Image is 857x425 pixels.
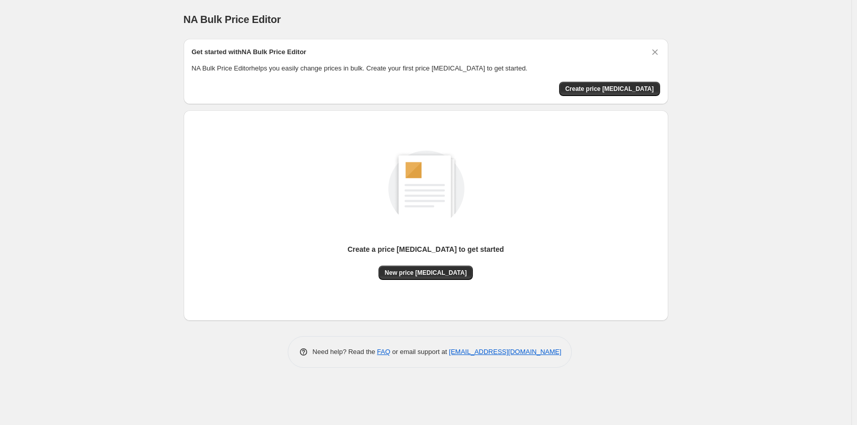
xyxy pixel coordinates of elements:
p: Create a price [MEDICAL_DATA] to get started [347,244,504,254]
button: Create price change job [559,82,660,96]
button: New price [MEDICAL_DATA] [379,266,473,280]
a: [EMAIL_ADDRESS][DOMAIN_NAME] [449,348,561,356]
span: New price [MEDICAL_DATA] [385,269,467,277]
h2: Get started with NA Bulk Price Editor [192,47,307,57]
span: Need help? Read the [313,348,377,356]
span: or email support at [390,348,449,356]
a: FAQ [377,348,390,356]
span: NA Bulk Price Editor [184,14,281,25]
button: Dismiss card [650,47,660,57]
p: NA Bulk Price Editor helps you easily change prices in bulk. Create your first price [MEDICAL_DAT... [192,63,660,74]
span: Create price [MEDICAL_DATA] [565,85,654,93]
